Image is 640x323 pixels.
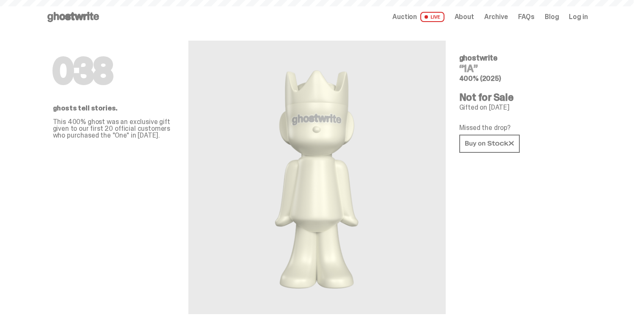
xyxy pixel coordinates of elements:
span: ghostwrite [459,53,497,63]
a: Log in [569,14,588,20]
img: ghostwrite&ldquo;1A&rdquo; [267,61,367,294]
a: Archive [484,14,508,20]
p: ghosts tell stories. [53,105,175,112]
p: This 400% ghost was an exclusive gift given to our first 20 official customers who purchased the ... [53,119,175,139]
a: Auction LIVE [392,12,444,22]
a: FAQs [518,14,535,20]
p: Gifted on [DATE] [459,104,581,111]
span: 400% (2025) [459,74,501,83]
span: Auction [392,14,417,20]
p: Missed the drop? [459,124,581,131]
h4: “1A” [459,63,581,74]
h1: 038 [53,54,175,88]
h4: Not for Sale [459,92,581,102]
a: About [455,14,474,20]
span: LIVE [420,12,444,22]
a: Blog [545,14,559,20]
